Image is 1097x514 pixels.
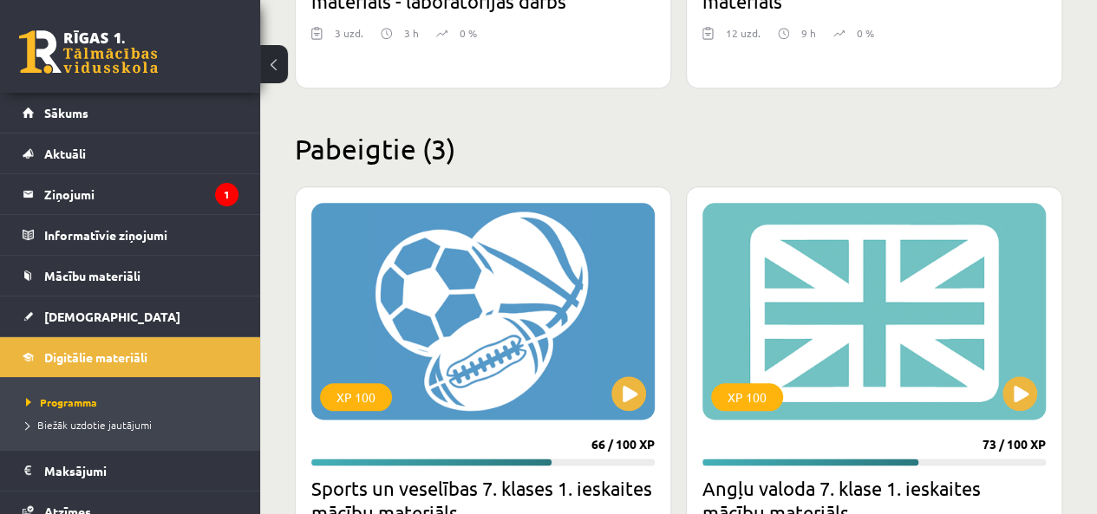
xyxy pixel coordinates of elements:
a: Mācību materiāli [23,256,238,296]
span: Digitālie materiāli [44,349,147,365]
a: Ziņojumi1 [23,174,238,214]
div: 3 uzd. [335,25,363,51]
a: [DEMOGRAPHIC_DATA] [23,296,238,336]
span: Mācību materiāli [44,268,140,283]
legend: Ziņojumi [44,174,238,214]
p: 9 h [801,25,816,41]
span: Biežāk uzdotie jautājumi [26,418,152,432]
span: Aktuāli [44,146,86,161]
a: Informatīvie ziņojumi [23,215,238,255]
i: 1 [215,183,238,206]
p: 3 h [404,25,419,41]
a: Biežāk uzdotie jautājumi [26,417,243,433]
div: XP 100 [320,383,392,411]
p: 0 % [857,25,874,41]
div: 12 uzd. [726,25,761,51]
a: Aktuāli [23,133,238,173]
a: Digitālie materiāli [23,337,238,377]
h2: Pabeigtie (3) [295,132,1062,166]
legend: Maksājumi [44,451,238,491]
p: 0 % [460,25,477,41]
legend: Informatīvie ziņojumi [44,215,238,255]
div: XP 100 [711,383,783,411]
a: Sākums [23,93,238,133]
span: [DEMOGRAPHIC_DATA] [44,309,180,324]
a: Maksājumi [23,451,238,491]
a: Programma [26,394,243,410]
a: Rīgas 1. Tālmācības vidusskola [19,30,158,74]
span: Sākums [44,105,88,120]
span: Programma [26,395,97,409]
